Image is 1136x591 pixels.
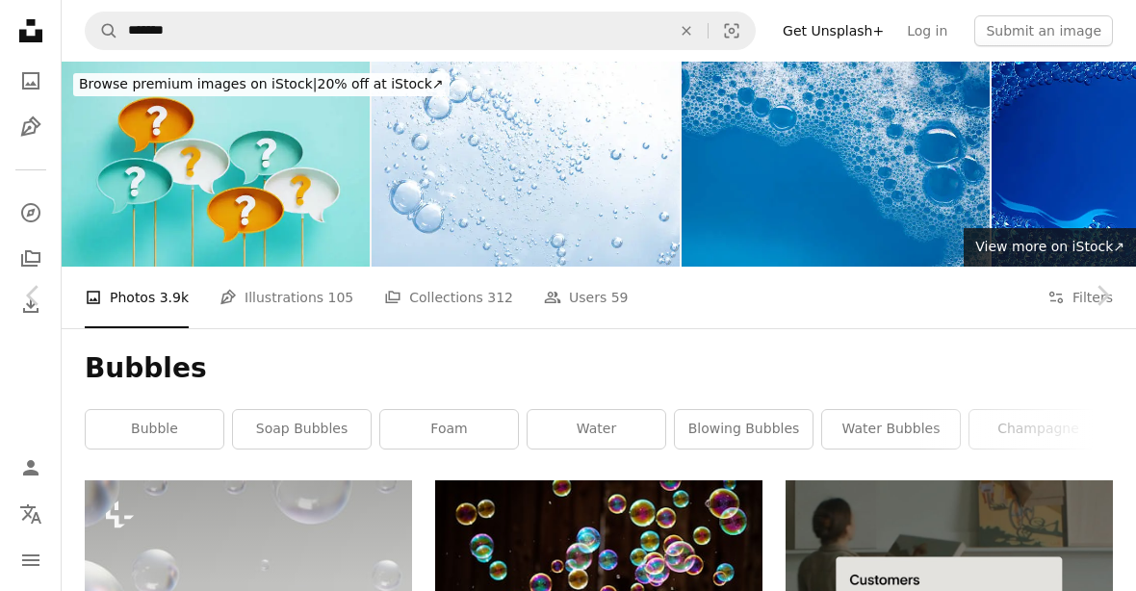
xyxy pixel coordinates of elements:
a: Collections 312 [384,267,513,328]
a: Photos [12,62,50,100]
a: Get Unsplash+ [771,15,895,46]
a: Next [1069,203,1136,388]
h1: Bubbles [85,351,1113,386]
a: water bubbles [822,410,960,449]
span: 312 [487,287,513,308]
button: Clear [665,13,708,49]
a: Illustrations [12,108,50,146]
a: Illustrations 105 [219,267,353,328]
a: Users 59 [544,267,629,328]
a: Explore [12,193,50,232]
a: foam [380,410,518,449]
a: blowing bubbles [675,410,813,449]
a: soap bubbles [233,410,371,449]
button: Visual search [709,13,755,49]
a: Browse premium images on iStock|20% off at iStock↗ [62,62,461,108]
span: Browse premium images on iStock | [79,76,317,91]
a: water [528,410,665,449]
span: View more on iStock ↗ [975,239,1124,254]
form: Find visuals sitewide [85,12,756,50]
img: Soap suds background (blue) with copy space [682,62,990,267]
span: 105 [328,287,354,308]
button: Language [12,495,50,533]
span: 20% off at iStock ↗ [79,76,444,91]
a: champagne [969,410,1107,449]
img: Question Marks Written Speech Bubbles On Blue Background [62,62,370,267]
button: Filters [1047,267,1113,328]
button: Search Unsplash [86,13,118,49]
button: Submit an image [974,15,1113,46]
img: Transparent water bubbles rising in a light blue liquid background. [372,62,680,267]
a: bubble [86,410,223,449]
a: View more on iStock↗ [964,228,1136,267]
span: 59 [611,287,629,308]
a: Log in / Sign up [12,449,50,487]
a: Log in [895,15,959,46]
button: Menu [12,541,50,579]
